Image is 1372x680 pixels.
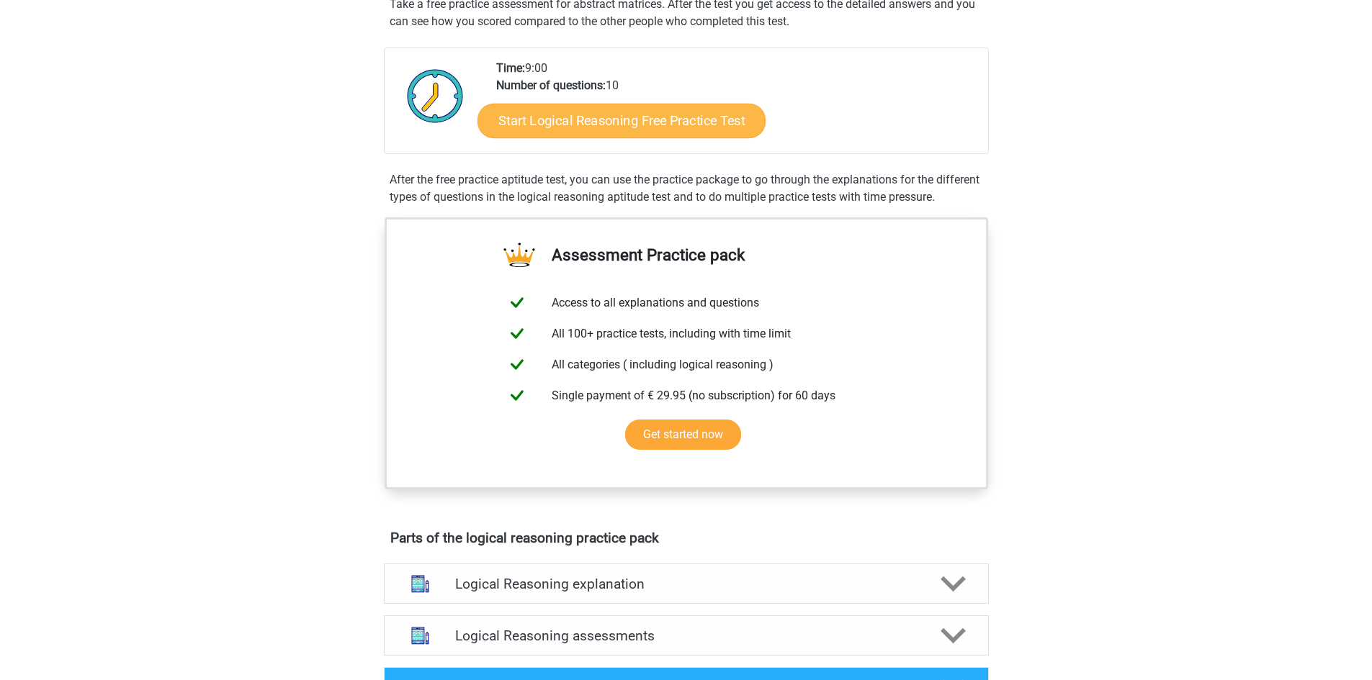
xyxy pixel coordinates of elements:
img: logical reasoning explanations [402,566,439,602]
h4: Logical Reasoning explanation [455,576,918,592]
h4: Parts of the logical reasoning practice pack [390,530,982,546]
b: Time: [496,61,525,75]
div: 9:00 10 [485,60,987,153]
img: Clock [399,60,472,132]
h4: Logical Reasoning assessments [455,627,918,644]
img: logical reasoning assessments [402,617,439,654]
a: assessments Logical Reasoning assessments [378,615,995,656]
div: After the free practice aptitude test, you can use the practice package to go through the explana... [384,171,989,206]
b: Number of questions: [496,78,606,92]
a: explanations Logical Reasoning explanation [378,563,995,604]
a: Get started now [625,420,741,450]
a: Start Logical Reasoning Free Practice Test [477,103,766,137]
